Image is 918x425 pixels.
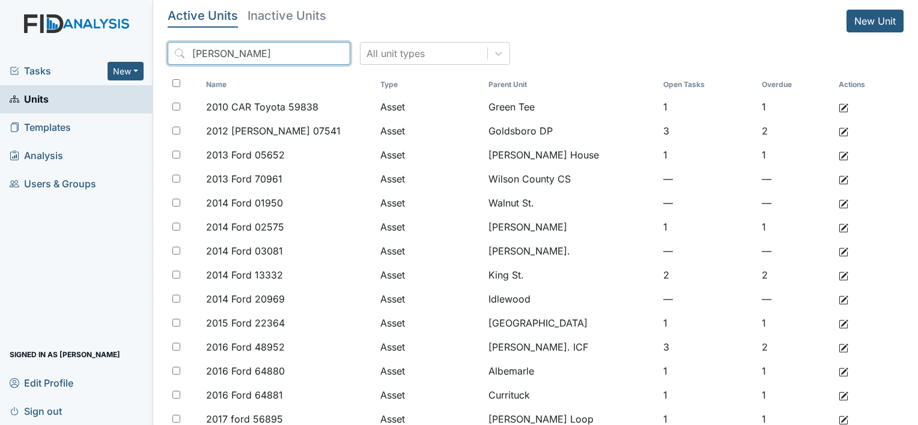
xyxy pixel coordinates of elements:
[206,364,285,378] span: 2016 Ford 64880
[206,220,284,234] span: 2014 Ford 02575
[375,287,484,311] td: Asset
[757,383,834,407] td: 1
[206,268,283,282] span: 2014 Ford 13332
[757,191,834,215] td: —
[206,340,285,354] span: 2016 Ford 48952
[658,335,758,359] td: 3
[206,100,318,114] span: 2010 CAR Toyota 59838
[375,335,484,359] td: Asset
[658,287,758,311] td: —
[484,119,658,143] td: Goldsboro DP
[757,119,834,143] td: 2
[484,359,658,383] td: Albemarle
[375,143,484,167] td: Asset
[168,42,350,65] input: Search...
[206,148,285,162] span: 2013 Ford 05652
[484,287,658,311] td: Idlewood
[206,124,341,138] span: 2012 [PERSON_NAME] 07541
[658,311,758,335] td: 1
[206,244,283,258] span: 2014 Ford 03081
[757,287,834,311] td: —
[10,345,120,364] span: Signed in as [PERSON_NAME]
[375,215,484,239] td: Asset
[484,335,658,359] td: [PERSON_NAME]. ICF
[375,239,484,263] td: Asset
[366,46,425,61] div: All unit types
[757,359,834,383] td: 1
[834,74,894,95] th: Actions
[658,95,758,119] td: 1
[484,311,658,335] td: [GEOGRAPHIC_DATA]
[658,215,758,239] td: 1
[484,239,658,263] td: [PERSON_NAME].
[757,74,834,95] th: Toggle SortBy
[484,95,658,119] td: Green Tee
[10,64,108,78] a: Tasks
[375,119,484,143] td: Asset
[10,118,71,137] span: Templates
[757,95,834,119] td: 1
[108,62,144,80] button: New
[658,143,758,167] td: 1
[757,239,834,263] td: —
[206,316,285,330] span: 2015 Ford 22364
[248,10,326,22] h5: Inactive Units
[484,215,658,239] td: [PERSON_NAME]
[206,292,285,306] span: 2014 Ford 20969
[206,172,282,186] span: 2013 Ford 70961
[10,146,63,165] span: Analysis
[658,263,758,287] td: 2
[10,175,96,193] span: Users & Groups
[10,373,73,392] span: Edit Profile
[658,119,758,143] td: 3
[206,388,283,402] span: 2016 Ford 64881
[375,383,484,407] td: Asset
[658,239,758,263] td: —
[375,311,484,335] td: Asset
[757,263,834,287] td: 2
[484,191,658,215] td: Walnut St.
[757,167,834,191] td: —
[757,143,834,167] td: 1
[484,74,658,95] th: Toggle SortBy
[484,143,658,167] td: [PERSON_NAME] House
[375,263,484,287] td: Asset
[10,402,62,420] span: Sign out
[757,215,834,239] td: 1
[658,167,758,191] td: —
[847,10,904,32] a: New Unit
[658,191,758,215] td: —
[658,359,758,383] td: 1
[168,10,238,22] h5: Active Units
[375,359,484,383] td: Asset
[757,311,834,335] td: 1
[375,167,484,191] td: Asset
[658,74,758,95] th: Toggle SortBy
[484,263,658,287] td: King St.
[375,95,484,119] td: Asset
[375,191,484,215] td: Asset
[658,383,758,407] td: 1
[375,74,484,95] th: Toggle SortBy
[201,74,375,95] th: Toggle SortBy
[484,167,658,191] td: Wilson County CS
[757,335,834,359] td: 2
[484,383,658,407] td: Currituck
[206,196,283,210] span: 2014 Ford 01950
[172,79,180,87] input: Toggle All Rows Selected
[10,90,49,109] span: Units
